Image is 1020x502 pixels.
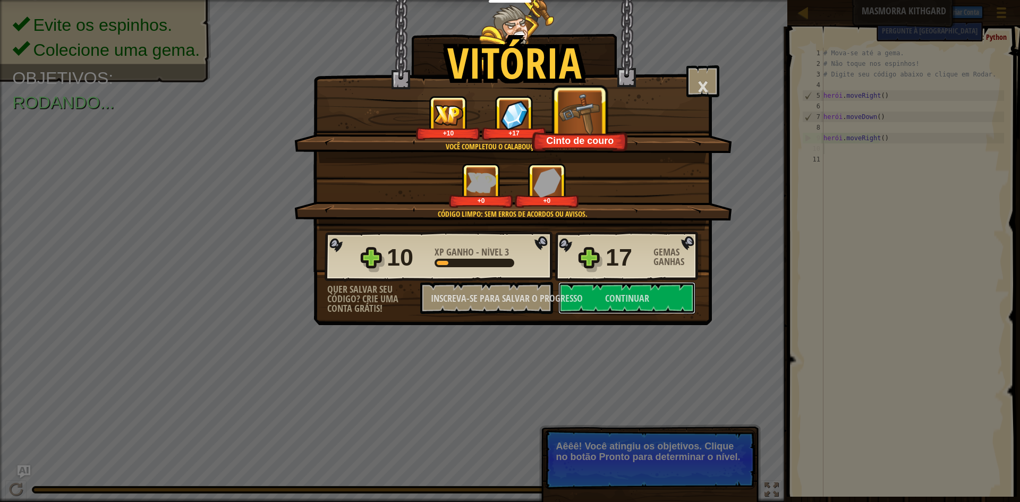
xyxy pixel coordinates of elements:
img: Gemas Ganhas [533,168,561,197]
font: XP Ganho [435,245,474,259]
font: Nível [481,245,503,259]
font: Código Limpo: sem erros de acordos ou avisos. [438,209,588,219]
font: 3 [505,245,509,259]
font: - [476,245,479,259]
font: Quer salvar seu código? Crie uma conta grátis! [327,283,398,315]
img: XP Ganho [466,172,496,193]
font: Gemas Ganhas [653,245,684,268]
img: XP Ganho [433,105,463,125]
img: Gemas Ganhas [500,100,528,130]
font: Inscreva-se para salvar o progresso [431,292,583,305]
font: × [697,68,709,104]
font: +17 [508,130,519,137]
button: Inscreva-se para salvar o progresso [420,282,553,314]
font: +0 [543,197,550,205]
font: +0 [478,197,485,205]
font: 10 [387,244,413,271]
font: Você completou o Calabouço de Kithgard! [446,141,580,151]
img: Novo Item [558,91,602,135]
font: 17 [606,244,632,271]
font: +10 [443,130,454,137]
div: Cinto de couro [535,134,625,147]
font: Vitória [447,33,582,92]
font: Continuar [605,292,649,305]
button: Continuar [558,282,695,314]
